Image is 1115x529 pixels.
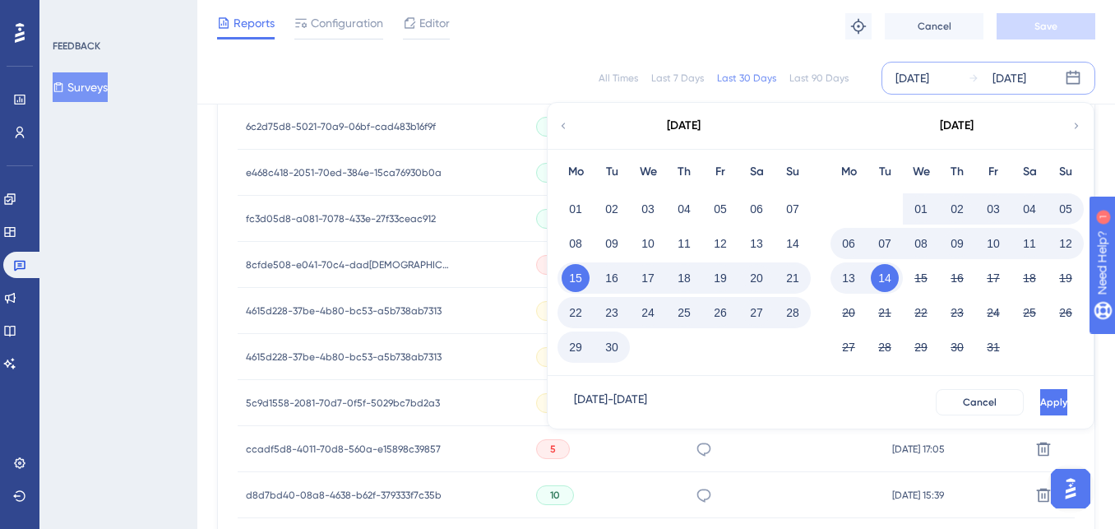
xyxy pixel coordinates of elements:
[53,72,108,102] button: Surveys
[634,299,662,327] button: 24
[1052,264,1080,292] button: 19
[892,489,944,502] span: [DATE] 15:39
[634,195,662,223] button: 03
[918,20,951,33] span: Cancel
[246,489,442,502] span: d8d7bd40-08a8-4638-b62f-379333f7c35b
[550,443,556,456] span: 5
[979,333,1007,361] button: 31
[1011,162,1048,182] div: Sa
[599,72,638,85] div: All Times
[943,195,971,223] button: 02
[830,162,867,182] div: Mo
[835,333,863,361] button: 27
[1046,464,1095,513] iframe: UserGuiding AI Assistant Launcher
[114,8,119,21] div: 1
[630,162,666,182] div: We
[835,264,863,292] button: 13
[1052,230,1080,258] button: 12
[975,162,1011,182] div: Fr
[789,72,849,85] div: Last 90 Days
[895,68,929,88] div: [DATE]
[574,389,647,415] div: [DATE] - [DATE]
[743,264,770,292] button: 20
[835,299,863,327] button: 20
[53,39,100,53] div: FEEDBACK
[936,389,1024,415] button: Cancel
[717,72,776,85] div: Last 30 Days
[706,264,734,292] button: 19
[992,68,1026,88] div: [DATE]
[779,230,807,258] button: 14
[871,299,899,327] button: 21
[562,264,590,292] button: 15
[706,195,734,223] button: 05
[598,195,626,223] button: 02
[562,333,590,361] button: 29
[871,264,899,292] button: 14
[670,299,698,327] button: 25
[943,230,971,258] button: 09
[598,264,626,292] button: 16
[1040,389,1067,415] button: Apply
[979,299,1007,327] button: 24
[903,162,939,182] div: We
[598,230,626,258] button: 09
[1016,195,1043,223] button: 04
[594,162,630,182] div: Tu
[871,230,899,258] button: 07
[1048,162,1084,182] div: Su
[246,443,441,456] span: ccadf5d8-4011-70d8-560a-e15898c39857
[743,195,770,223] button: 06
[963,396,997,409] span: Cancel
[892,443,945,456] span: [DATE] 17:05
[775,162,811,182] div: Su
[871,333,899,361] button: 28
[835,230,863,258] button: 06
[1034,20,1057,33] span: Save
[706,299,734,327] button: 26
[907,230,935,258] button: 08
[743,230,770,258] button: 13
[246,397,440,410] span: 5c9d1558-2081-70d7-0f5f-5029bc7bd2a3
[634,230,662,258] button: 10
[670,195,698,223] button: 04
[246,258,451,271] span: 8cfde508-e041-70c4-dad[DEMOGRAPHIC_DATA]-df5a008de37d
[943,333,971,361] button: 30
[779,264,807,292] button: 21
[779,299,807,327] button: 28
[907,195,935,223] button: 01
[702,162,738,182] div: Fr
[246,304,442,318] span: 4615d228-37be-4b80-bc53-a5b738ab7313
[419,13,450,33] span: Editor
[867,162,903,182] div: Tu
[997,13,1095,39] button: Save
[979,230,1007,258] button: 10
[940,116,974,136] div: [DATE]
[1040,396,1067,409] span: Apply
[1016,264,1043,292] button: 18
[557,162,594,182] div: Mo
[598,299,626,327] button: 23
[943,264,971,292] button: 16
[939,162,975,182] div: Th
[246,120,436,133] span: 6c2d75d8-5021-70a9-06bf-cad483b16f9f
[39,4,103,24] span: Need Help?
[1052,195,1080,223] button: 05
[1016,299,1043,327] button: 25
[670,264,698,292] button: 18
[907,264,935,292] button: 15
[311,13,383,33] span: Configuration
[743,299,770,327] button: 27
[667,116,701,136] div: [DATE]
[562,230,590,258] button: 08
[634,264,662,292] button: 17
[1052,299,1080,327] button: 26
[706,230,734,258] button: 12
[651,72,704,85] div: Last 7 Days
[670,230,698,258] button: 11
[598,333,626,361] button: 30
[246,212,436,225] span: fc3d05d8-a081-7078-433e-27f33ceac912
[979,264,1007,292] button: 17
[666,162,702,182] div: Th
